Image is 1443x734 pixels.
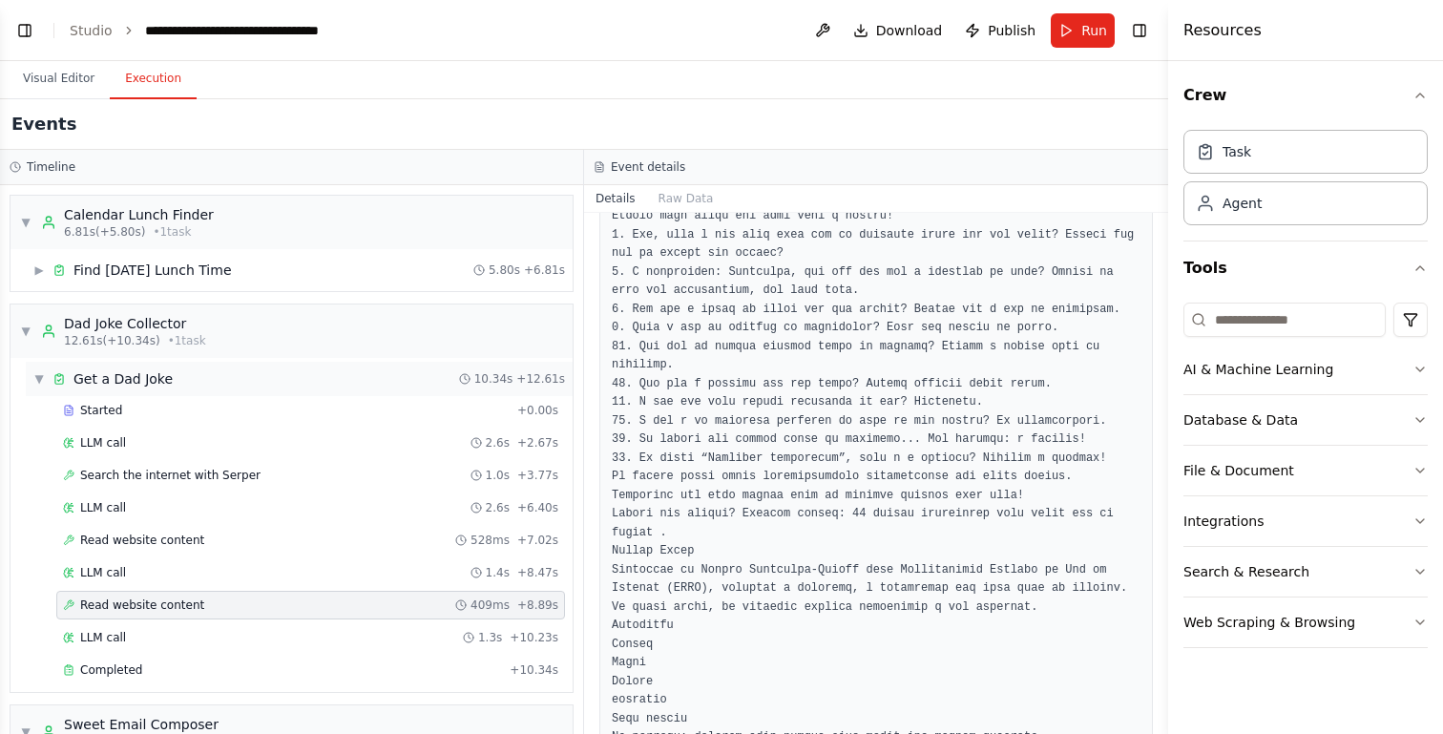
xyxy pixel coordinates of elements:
[517,403,558,418] span: + 0.00s
[1183,345,1428,394] button: AI & Machine Learning
[478,630,502,645] span: 1.3s
[20,324,31,339] span: ▼
[11,17,38,44] button: Show left sidebar
[80,403,122,418] span: Started
[516,371,565,387] span: + 12.61s
[1126,17,1153,44] button: Hide right sidebar
[846,13,951,48] button: Download
[80,565,126,580] span: LLM call
[1183,241,1428,295] button: Tools
[64,314,206,333] div: Dad Joke Collector
[647,185,725,212] button: Raw Data
[486,500,510,515] span: 2.6s
[1183,547,1428,597] button: Search & Research
[73,369,173,388] div: Get a Dad Joke
[1051,13,1115,48] button: Run
[153,224,191,240] span: • 1 task
[486,468,510,483] span: 1.0s
[471,533,510,548] span: 528ms
[1081,21,1107,40] span: Run
[584,185,647,212] button: Details
[1223,142,1251,161] div: Task
[64,333,160,348] span: 12.61s (+10.34s)
[80,500,126,515] span: LLM call
[486,565,510,580] span: 1.4s
[70,23,113,38] a: Studio
[80,630,126,645] span: LLM call
[80,533,204,548] span: Read website content
[168,333,206,348] span: • 1 task
[517,598,558,613] span: + 8.89s
[486,435,510,451] span: 2.6s
[70,21,360,40] nav: breadcrumb
[33,371,45,387] span: ▼
[27,159,75,175] h3: Timeline
[471,598,510,613] span: 409ms
[33,262,45,278] span: ▶
[1183,446,1428,495] button: File & Document
[80,662,142,678] span: Completed
[474,371,513,387] span: 10.34s
[510,630,558,645] span: + 10.23s
[11,111,76,137] h2: Events
[80,468,261,483] span: Search the internet with Serper
[80,435,126,451] span: LLM call
[1183,496,1428,546] button: Integrations
[1183,19,1262,42] h4: Resources
[957,13,1043,48] button: Publish
[524,262,565,278] span: + 6.81s
[517,468,558,483] span: + 3.77s
[1223,194,1262,213] div: Agent
[517,533,558,548] span: + 7.02s
[489,262,520,278] span: 5.80s
[20,215,31,230] span: ▼
[110,59,197,99] button: Execution
[64,205,214,224] div: Calendar Lunch Finder
[1183,598,1428,647] button: Web Scraping & Browsing
[80,598,204,613] span: Read website content
[876,21,943,40] span: Download
[517,500,558,515] span: + 6.40s
[517,435,558,451] span: + 2.67s
[64,715,219,734] div: Sweet Email Composer
[1183,122,1428,241] div: Crew
[988,21,1035,40] span: Publish
[64,224,145,240] span: 6.81s (+5.80s)
[73,261,232,280] div: Find [DATE] Lunch Time
[8,59,110,99] button: Visual Editor
[510,662,558,678] span: + 10.34s
[611,159,685,175] h3: Event details
[1183,395,1428,445] button: Database & Data
[1183,69,1428,122] button: Crew
[517,565,558,580] span: + 8.47s
[1183,295,1428,663] div: Tools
